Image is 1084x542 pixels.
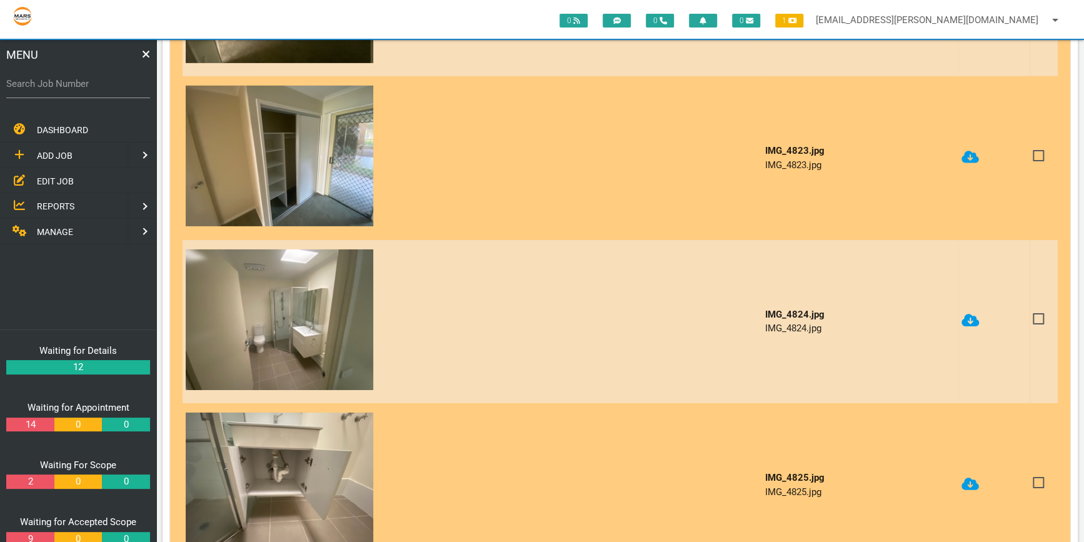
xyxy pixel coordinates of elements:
[961,313,979,329] a: Click to download
[37,201,74,211] span: REPORTS
[646,14,674,28] span: 0
[775,14,803,28] span: 1
[765,472,825,483] b: IMG_4825.jpg
[762,76,958,240] td: IMG_4823.jpg
[6,46,38,63] span: MENU
[186,249,373,390] img: dl
[37,151,73,161] span: ADD JOB
[6,77,150,91] label: Search Job Number
[560,14,588,28] span: 0
[40,459,116,471] a: Waiting For Scope
[6,474,54,489] a: 2
[28,402,129,413] a: Waiting for Appointment
[961,149,979,165] a: Click to download
[13,6,33,26] img: s3file
[762,240,958,404] td: IMG_4824.jpg
[732,14,760,28] span: 0
[37,227,73,237] span: MANAGE
[6,360,150,374] a: 12
[20,516,136,528] a: Waiting for Accepted Scope
[765,309,825,320] b: IMG_4824.jpg
[37,125,88,135] span: DASHBOARD
[6,418,54,432] a: 14
[765,145,825,156] b: IMG_4823.jpg
[39,345,117,356] a: Waiting for Details
[102,418,149,432] a: 0
[186,86,373,226] img: dl
[102,474,149,489] a: 0
[961,476,979,492] a: Click to download
[54,474,102,489] a: 0
[37,176,74,186] span: EDIT JOB
[54,418,102,432] a: 0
